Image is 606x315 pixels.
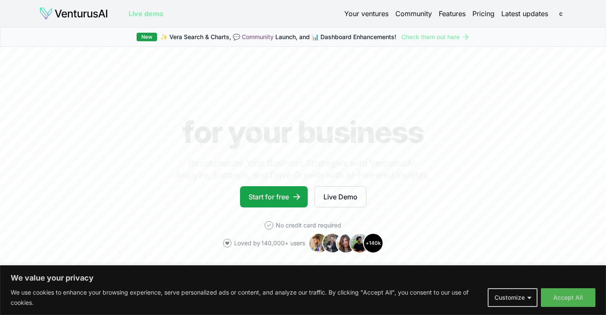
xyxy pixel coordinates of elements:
[439,9,466,19] a: Features
[501,9,548,19] a: Latest updates
[11,273,595,283] p: We value your privacy
[240,186,308,207] a: Start for free
[401,33,470,41] a: Check them out here
[395,9,432,19] a: Community
[344,9,389,19] a: Your ventures
[309,233,329,253] img: Avatar 1
[336,233,356,253] img: Avatar 3
[554,7,568,20] span: c
[322,233,343,253] img: Avatar 2
[314,186,366,207] a: Live Demo
[472,9,495,19] a: Pricing
[242,33,274,40] a: Community
[129,9,163,19] a: Live demo
[160,33,396,41] span: ✨ Vera Search & Charts, 💬 Launch, and 📊 Dashboard Enhancements!
[39,7,108,20] img: logo
[541,288,595,307] button: Accept All
[349,233,370,253] img: Avatar 4
[555,8,567,20] button: c
[11,287,481,308] p: We use cookies to enhance your browsing experience, serve personalized ads or content, and analyz...
[488,288,537,307] button: Customize
[137,33,157,41] div: New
